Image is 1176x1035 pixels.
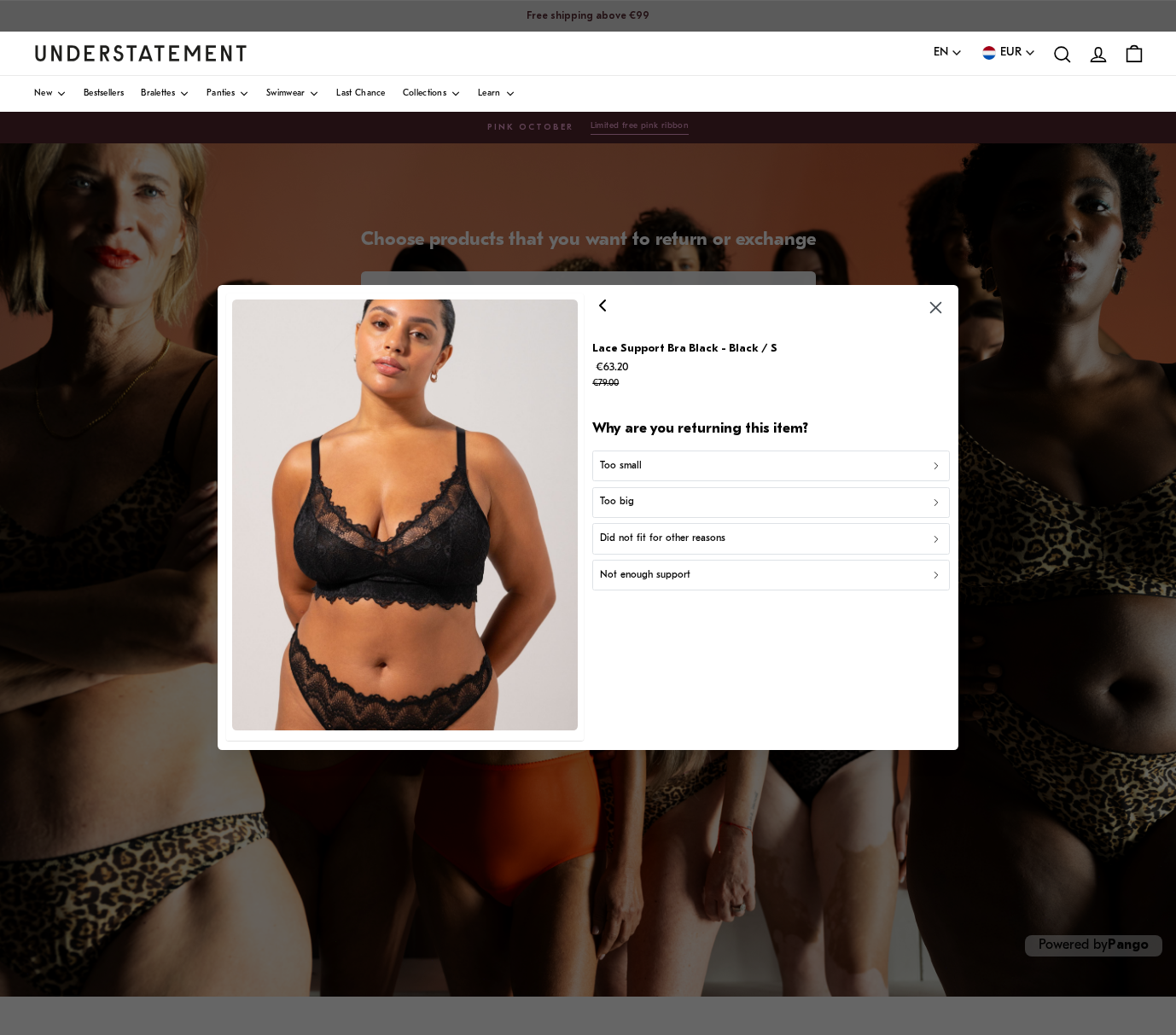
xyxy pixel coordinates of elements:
button: EN [934,44,963,62]
a: Learn [478,76,515,112]
a: Swimwear [266,76,319,112]
span: EUR [1000,44,1022,62]
p: Did not fit for other reasons [600,531,725,547]
p: Too small [600,458,642,474]
a: Collections [403,76,461,112]
a: Bestsellers [84,76,124,112]
button: Too big [592,487,950,518]
strike: €79.00 [592,379,619,388]
p: Too big [600,494,634,510]
span: Bralettes [141,90,175,98]
p: Not enough support [600,567,690,584]
button: Not enough support [592,560,950,590]
span: Last Chance [336,90,385,98]
a: Understatement Homepage [34,45,247,61]
button: EUR [980,44,1036,62]
h2: Why are you returning this item? [592,420,950,439]
a: Bralettes [141,76,189,112]
span: Collections [403,90,446,98]
button: Did not fit for other reasons [592,523,950,554]
a: New [34,76,67,112]
span: Bestsellers [84,90,124,98]
span: Panties [207,90,235,98]
p: Lace Support Bra Black - Black / S [592,340,777,358]
a: Panties [207,76,249,112]
a: Last Chance [336,76,385,112]
p: €63.20 [592,358,777,392]
span: Swimwear [266,90,305,98]
span: New [34,90,52,98]
span: Learn [478,90,501,98]
img: SABO-BRA-XXL-018_01.jpg [232,299,579,730]
span: EN [934,44,948,62]
button: Too small [592,451,950,481]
